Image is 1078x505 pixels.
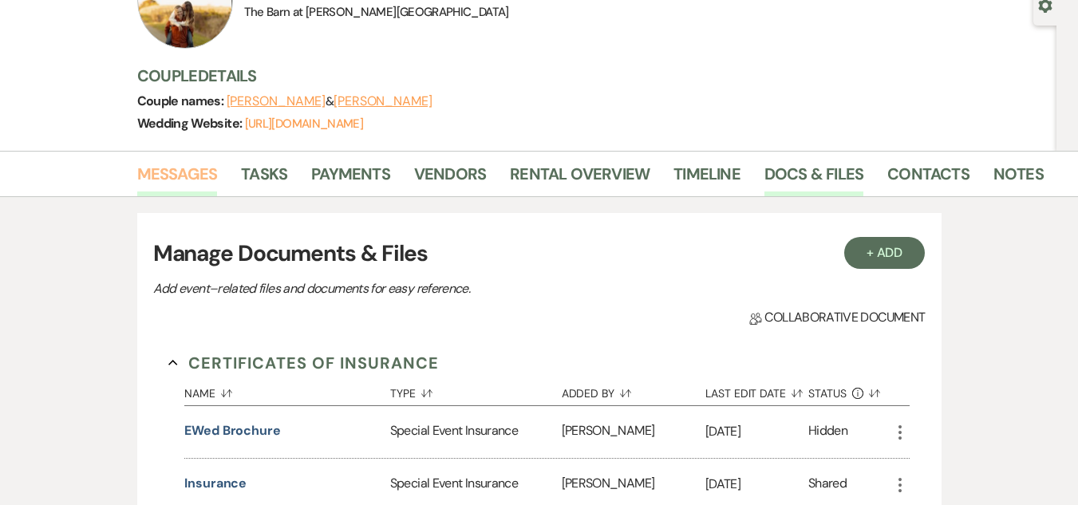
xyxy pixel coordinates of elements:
[414,161,486,196] a: Vendors
[562,406,705,458] div: [PERSON_NAME]
[808,421,847,443] div: Hidden
[137,115,245,132] span: Wedding Website:
[334,95,432,108] button: [PERSON_NAME]
[390,375,562,405] button: Type
[673,161,740,196] a: Timeline
[137,161,218,196] a: Messages
[887,161,969,196] a: Contacts
[244,4,509,20] span: The Barn at [PERSON_NAME][GEOGRAPHIC_DATA]
[844,237,926,269] button: + Add
[510,161,650,196] a: Rental Overview
[227,95,326,108] button: [PERSON_NAME]
[808,388,847,399] span: Status
[705,474,808,495] p: [DATE]
[137,93,227,109] span: Couple names:
[245,116,363,132] a: [URL][DOMAIN_NAME]
[184,474,247,493] button: Insurance
[153,278,712,299] p: Add event–related files and documents for easy reference.
[311,161,390,196] a: Payments
[562,375,705,405] button: Added By
[705,375,808,405] button: Last Edit Date
[227,93,432,109] span: &
[168,351,439,375] button: Certificates of Insurance
[808,474,847,495] div: Shared
[764,161,863,196] a: Docs & Files
[993,161,1044,196] a: Notes
[153,237,926,270] h3: Manage Documents & Files
[390,406,562,458] div: Special Event Insurance
[808,375,890,405] button: Status
[241,161,287,196] a: Tasks
[184,375,390,405] button: Name
[184,421,281,440] button: eWed Brochure
[705,421,808,442] p: [DATE]
[749,308,925,327] span: Collaborative document
[137,65,1031,87] h3: Couple Details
